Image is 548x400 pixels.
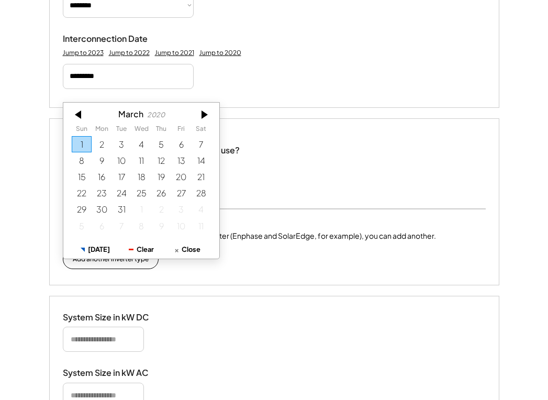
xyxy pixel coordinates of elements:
div: 3/22/2020 [72,185,92,201]
div: 3/11/2020 [131,152,151,169]
div: 3/12/2020 [151,152,171,169]
div: 3/18/2020 [131,169,151,185]
div: 3/04/2020 [131,136,151,152]
div: 3/09/2020 [92,152,111,169]
div: System Size in kW AC [63,368,167,379]
div: 3/15/2020 [72,169,92,185]
div: 4/02/2020 [151,201,171,217]
div: 3/27/2020 [171,185,191,201]
button: Add another inverter type [63,249,159,269]
div: 3/23/2020 [92,185,111,201]
div: 3/19/2020 [151,169,171,185]
th: Thursday [151,125,171,136]
div: 3/06/2020 [171,136,191,152]
div: 3/29/2020 [72,201,92,217]
div: 3/03/2020 [111,136,131,152]
div: 4/04/2020 [191,201,211,217]
th: Monday [92,125,111,136]
div: 3/10/2020 [111,152,131,169]
div: 3/20/2020 [171,169,191,185]
div: 4/07/2020 [111,217,131,234]
div: System Size in kW DC [63,312,167,323]
div: 3/05/2020 [151,136,171,152]
div: 3/28/2020 [191,185,211,201]
div: 4/10/2020 [171,217,191,234]
div: 3/07/2020 [191,136,211,152]
button: [DATE] [72,240,118,259]
div: Jump to 2020 [199,49,241,57]
div: 4/09/2020 [151,217,171,234]
th: Wednesday [131,125,151,136]
button: Close [164,240,210,259]
div: 3/02/2020 [92,136,111,152]
div: 3/21/2020 [191,169,211,185]
th: Friday [171,125,191,136]
div: 3/01/2020 [72,136,92,152]
div: March [118,109,143,119]
div: 3/30/2020 [92,201,111,217]
th: Tuesday [111,125,131,136]
div: 4/11/2020 [191,217,211,234]
div: 4/05/2020 [72,217,92,234]
div: 3/31/2020 [111,201,131,217]
th: Saturday [191,125,211,136]
div: 4/08/2020 [131,217,151,234]
div: 3/25/2020 [131,185,151,201]
div: 3/16/2020 [92,169,111,185]
div: 4/03/2020 [171,201,191,217]
div: 3/13/2020 [171,152,191,169]
div: 3/08/2020 [72,152,92,169]
div: If this system has more than one make of inverter (Enphase and SolarEdge, for example), you can a... [63,230,436,241]
div: 2020 [147,111,165,119]
div: 4/01/2020 [131,201,151,217]
div: Interconnection Date [63,34,167,45]
button: Clear [118,240,164,259]
div: 3/26/2020 [151,185,171,201]
div: Jump to 2023 [63,49,104,57]
div: 3/14/2020 [191,152,211,169]
div: 3/24/2020 [111,185,131,201]
div: Jump to 2022 [109,49,150,57]
div: 3/17/2020 [111,169,131,185]
div: 4/06/2020 [92,217,111,234]
th: Sunday [72,125,92,136]
div: Jump to 2021 [155,49,194,57]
